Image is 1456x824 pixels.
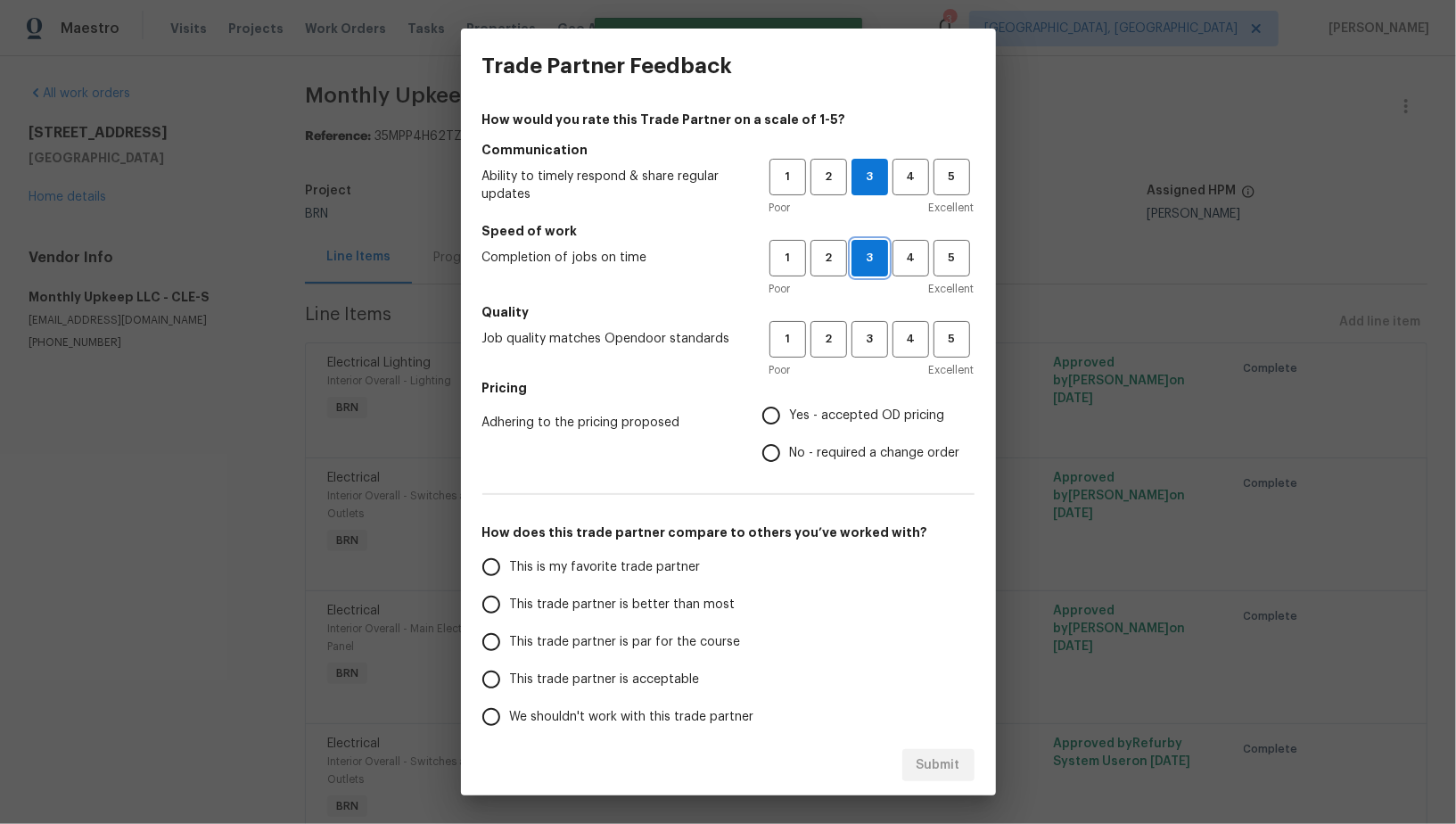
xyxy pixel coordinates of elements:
[482,111,975,128] h4: How would you rate this Trade Partner on a scale of 1-5?
[934,321,970,358] button: 5
[482,523,975,541] h5: How does this trade partner compare to others you’ve worked with?
[510,633,741,652] span: This trade partner is par for the course
[812,167,845,187] span: 2
[771,167,804,187] span: 1
[812,329,845,350] span: 2
[482,168,741,203] span: Ability to timely respond & share regular updates
[482,548,975,736] div: How does this trade partner compare to others you’ve worked with?
[810,240,847,276] button: 2
[482,141,975,159] h5: Communication
[510,596,736,614] span: This trade partner is better than most
[935,329,968,350] span: 5
[769,361,791,379] span: Poor
[482,249,741,267] span: Completion of jobs on time
[810,159,847,195] button: 2
[893,159,929,195] button: 4
[769,199,791,217] span: Poor
[894,248,927,268] span: 4
[935,167,968,187] span: 5
[935,248,968,268] span: 5
[934,159,970,195] button: 5
[851,240,888,276] button: 3
[929,280,975,298] span: Excellent
[771,329,804,350] span: 1
[929,199,975,217] span: Excellent
[851,159,888,195] button: 3
[934,240,970,276] button: 5
[482,379,975,397] h5: Pricing
[769,159,806,195] button: 1
[790,407,945,425] span: Yes - accepted OD pricing
[482,222,975,240] h5: Speed of work
[853,329,886,350] span: 3
[762,397,975,472] div: Pricing
[482,414,734,432] span: Adhering to the pricing proposed
[851,321,888,358] button: 3
[510,558,701,577] span: This is my favorite trade partner
[769,321,806,358] button: 1
[790,444,960,463] span: No - required a change order
[510,708,754,727] span: We shouldn't work with this trade partner
[812,248,845,268] span: 2
[894,329,927,350] span: 4
[852,167,887,187] span: 3
[810,321,847,358] button: 2
[482,303,975,321] h5: Quality
[771,248,804,268] span: 1
[769,240,806,276] button: 1
[894,167,927,187] span: 4
[893,240,929,276] button: 4
[852,248,887,268] span: 3
[769,280,791,298] span: Poor
[482,54,733,78] h3: Trade Partner Feedback
[929,361,975,379] span: Excellent
[482,330,741,348] span: Job quality matches Opendoor standards
[893,321,929,358] button: 4
[510,671,700,689] span: This trade partner is acceptable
